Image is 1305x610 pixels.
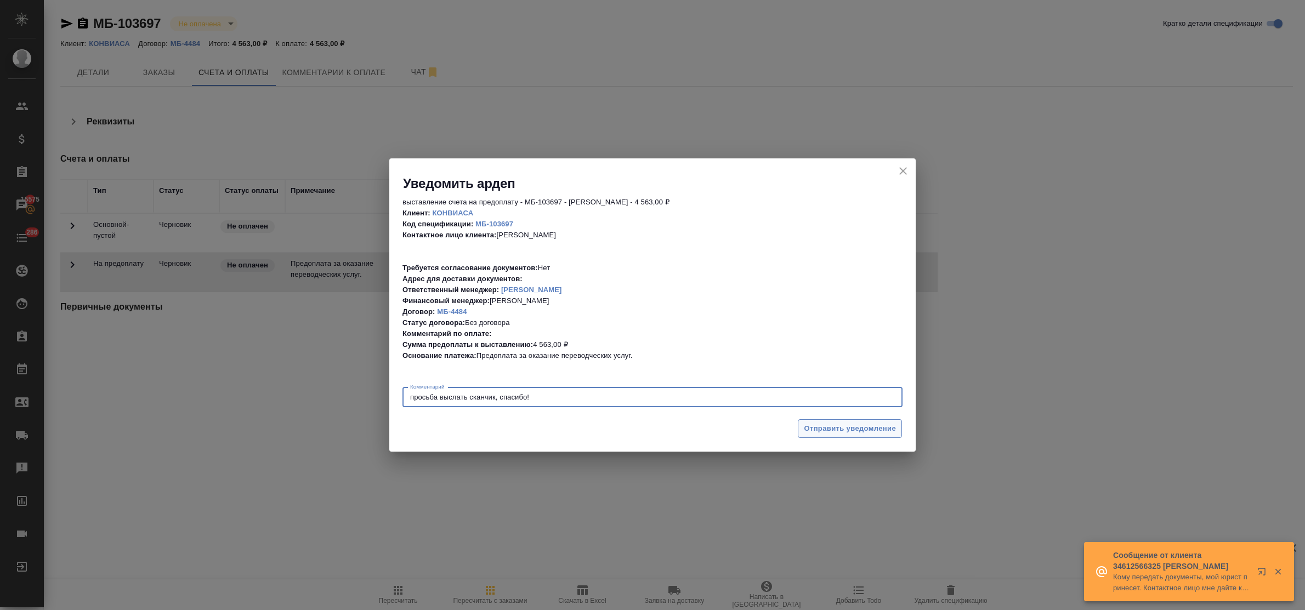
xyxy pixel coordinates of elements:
button: Закрыть [1267,567,1289,577]
b: Статус договора: [402,318,465,327]
b: Требуется согласование документов: [402,264,538,272]
p: выставление счета на предоплату - МБ-103697 - [PERSON_NAME] - 4 563,00 ₽ [402,197,903,208]
b: Договор: [402,307,435,316]
b: Ответственный менеджер: [402,286,499,294]
b: Контактное лицо клиента: [402,231,496,239]
h2: Уведомить ардеп [403,175,916,192]
b: Адрес для доставки документов: [402,275,523,283]
span: Отправить уведомление [804,423,896,435]
button: close [895,163,911,179]
a: МБ-4484 [437,307,467,316]
p: Сообщение от клиента 34612566325 [PERSON_NAME] [1113,550,1250,572]
button: Отправить уведомление [798,419,902,438]
a: МБ-103697 [475,220,513,228]
b: Код спецификации: [402,220,473,228]
b: Клиент: [402,209,430,217]
b: Сумма предоплаты к выставлению: [402,340,533,349]
p: Кому передать документы, мой юрист принесет. Контактное лицо мне дайте кого нибудь [1113,572,1250,594]
a: [PERSON_NAME] [501,286,562,294]
p: [PERSON_NAME] Нет [PERSON_NAME] Без договора 4 563,00 ₽ Предоплата за оказание переводческих услуг. [402,208,903,361]
b: Комментарий по оплате: [402,329,491,338]
b: Основание платежа: [402,351,476,360]
textarea: просьба выслать сканчик, спасибо! [410,393,895,401]
b: Финансовый менеджер: [402,297,490,305]
a: КОНВИАСА [433,209,474,217]
button: Открыть в новой вкладке [1251,561,1277,587]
